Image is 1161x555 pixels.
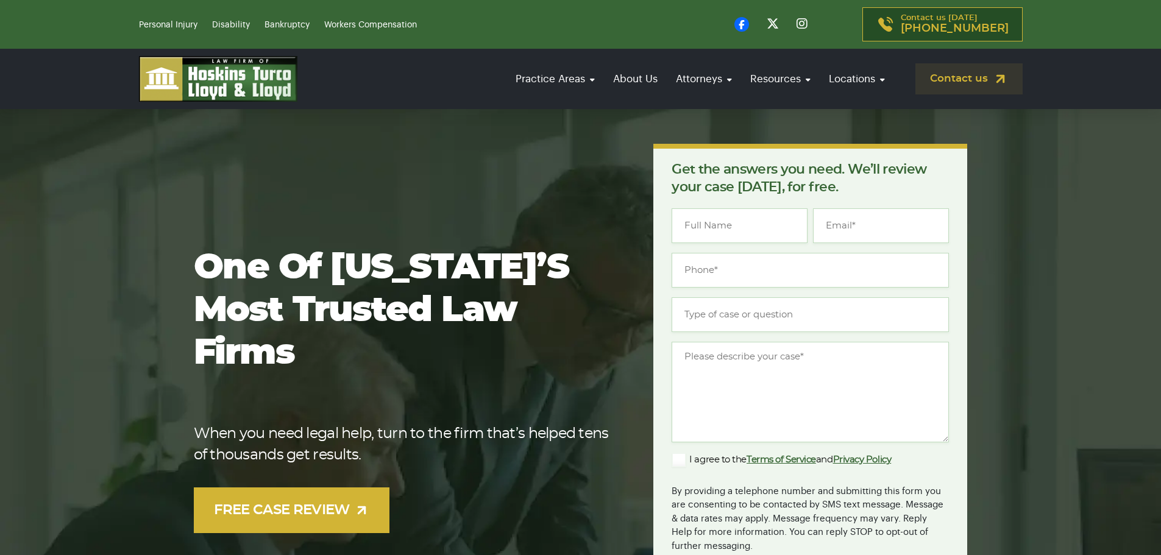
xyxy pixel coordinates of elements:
[901,23,1009,35] span: [PHONE_NUMBER]
[194,487,390,533] a: FREE CASE REVIEW
[324,21,417,29] a: Workers Compensation
[862,7,1023,41] a: Contact us [DATE][PHONE_NUMBER]
[747,455,816,464] a: Terms of Service
[672,297,949,332] input: Type of case or question
[672,477,949,554] div: By providing a telephone number and submitting this form you are consenting to be contacted by SM...
[212,21,250,29] a: Disability
[823,62,891,96] a: Locations
[833,455,892,464] a: Privacy Policy
[265,21,310,29] a: Bankruptcy
[139,56,297,102] img: logo
[194,247,615,375] h1: One of [US_STATE]’s most trusted law firms
[607,62,664,96] a: About Us
[672,208,808,243] input: Full Name
[194,423,615,466] p: When you need legal help, turn to the firm that’s helped tens of thousands get results.
[509,62,601,96] a: Practice Areas
[670,62,738,96] a: Attorneys
[672,253,949,288] input: Phone*
[915,63,1023,94] a: Contact us
[672,453,891,467] label: I agree to the and
[744,62,817,96] a: Resources
[672,161,949,196] p: Get the answers you need. We’ll review your case [DATE], for free.
[139,21,197,29] a: Personal Injury
[354,503,369,518] img: arrow-up-right-light.svg
[901,14,1009,35] p: Contact us [DATE]
[813,208,949,243] input: Email*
